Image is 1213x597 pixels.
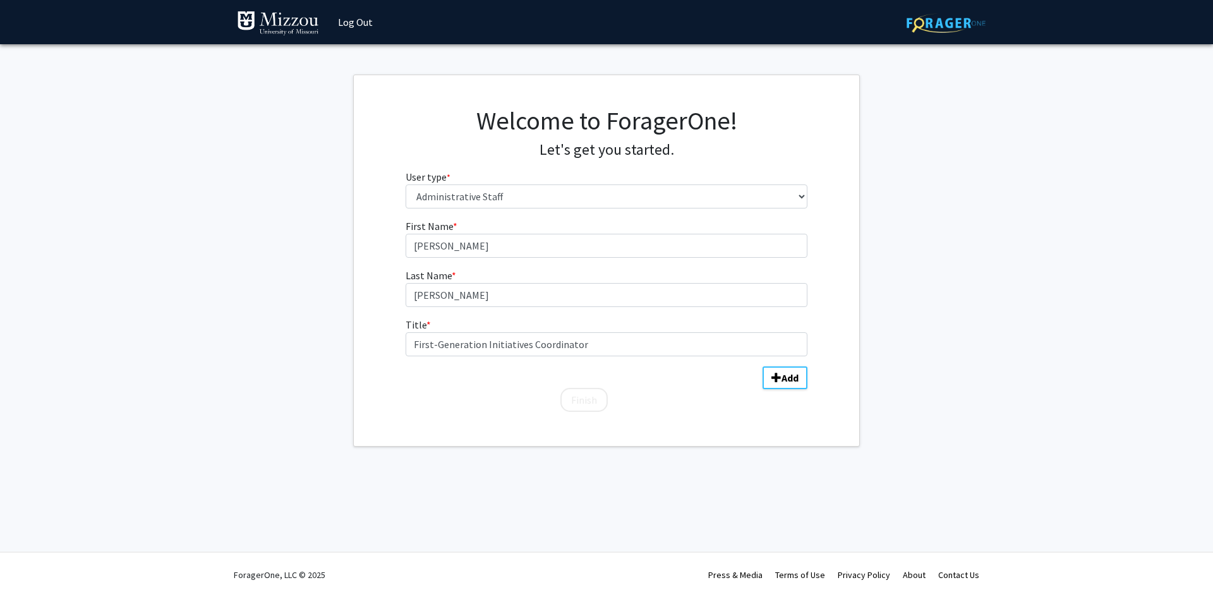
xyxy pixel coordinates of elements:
img: University of Missouri Logo [237,11,319,36]
button: Finish [560,388,608,412]
a: Press & Media [708,569,763,581]
a: About [903,569,926,581]
h4: Let's get you started. [406,141,808,159]
b: Add [782,371,799,384]
a: Terms of Use [775,569,825,581]
a: Contact Us [938,569,979,581]
span: Last Name [406,269,452,282]
span: Title [406,318,426,331]
span: First Name [406,220,453,232]
div: ForagerOne, LLC © 2025 [234,553,325,597]
label: User type [406,169,450,184]
button: Add Division/Department [763,366,807,389]
iframe: Chat [9,540,54,588]
h1: Welcome to ForagerOne! [406,106,808,136]
a: Privacy Policy [838,569,890,581]
img: ForagerOne Logo [907,13,986,33]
